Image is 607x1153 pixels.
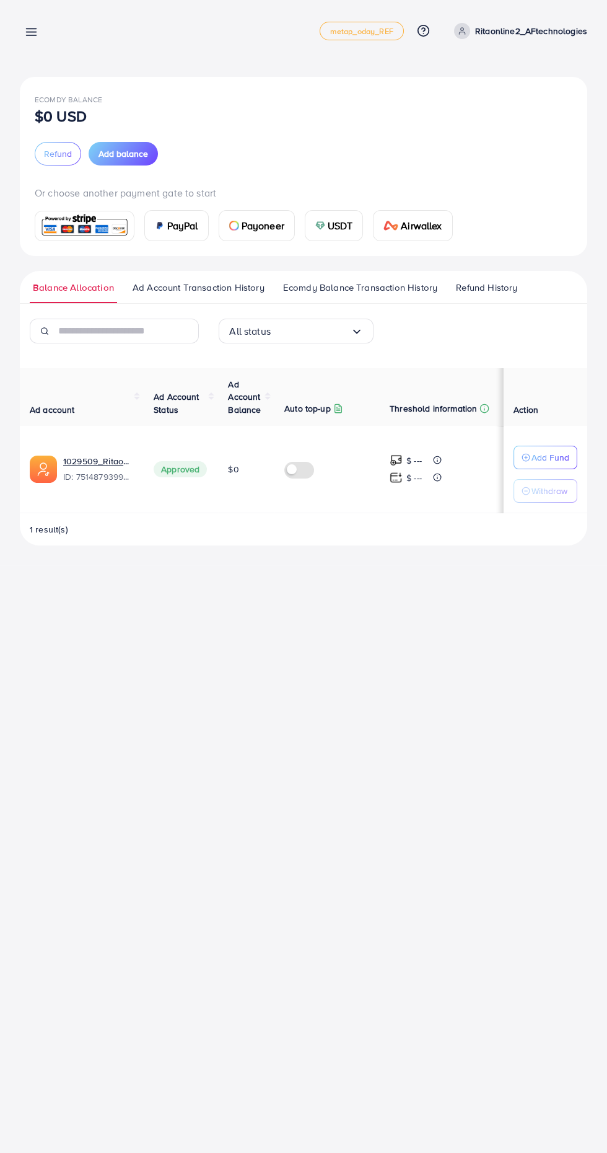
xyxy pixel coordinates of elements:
[456,281,517,294] span: Refund History
[35,211,134,241] a: card
[531,450,569,465] p: Add Fund
[320,22,404,40] a: metap_oday_REF
[228,463,238,475] span: $0
[305,210,364,241] a: cardUSDT
[154,461,207,477] span: Approved
[144,210,209,241] a: cardPayPal
[30,456,57,483] img: ic-ads-acc.e4c84228.svg
[30,523,68,536] span: 1 result(s)
[219,210,295,241] a: cardPayoneer
[283,281,437,294] span: Ecomdy Balance Transaction History
[513,479,577,503] button: Withdraw
[513,446,577,469] button: Add Fund
[401,218,442,233] span: Airwallex
[167,218,198,233] span: PayPal
[390,471,403,484] img: top-up amount
[154,391,199,415] span: Ad Account Status
[33,281,114,294] span: Balance Allocation
[35,94,102,105] span: Ecomdy Balance
[155,221,165,231] img: card
[35,108,87,123] p: $0 USD
[449,23,587,39] a: Ritaonline2_AFtechnologies
[531,484,567,498] p: Withdraw
[271,322,351,341] input: Search for option
[219,319,373,343] div: Search for option
[63,455,134,484] div: <span class='underline'>1029509_Ritaonline2_AFtechnologies_1749694212679</span></br>7514879399050...
[406,470,422,485] p: $ ---
[30,404,75,416] span: Ad account
[229,322,271,341] span: All status
[406,453,422,468] p: $ ---
[315,221,325,231] img: card
[390,454,403,467] img: top-up amount
[39,213,130,239] img: card
[63,470,134,483] span: ID: 7514879399050002448
[383,221,398,231] img: card
[89,142,158,166] button: Add balance
[330,27,393,35] span: metap_oday_REF
[35,142,81,166] button: Refund
[229,221,239,231] img: card
[44,148,72,160] span: Refund
[513,404,538,416] span: Action
[63,455,134,467] a: 1029509_Ritaonline2_AFtechnologies_1749694212679
[373,210,452,241] a: cardAirwallex
[98,148,148,160] span: Add balance
[133,281,264,294] span: Ad Account Transaction History
[35,185,572,200] p: Or choose another payment gate to start
[242,218,284,233] span: Payoneer
[328,218,353,233] span: USDT
[228,378,261,416] span: Ad Account Balance
[284,401,331,416] p: Auto top-up
[554,1097,598,1144] iframe: Chat
[390,401,477,416] p: Threshold information
[475,24,587,38] p: Ritaonline2_AFtechnologies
